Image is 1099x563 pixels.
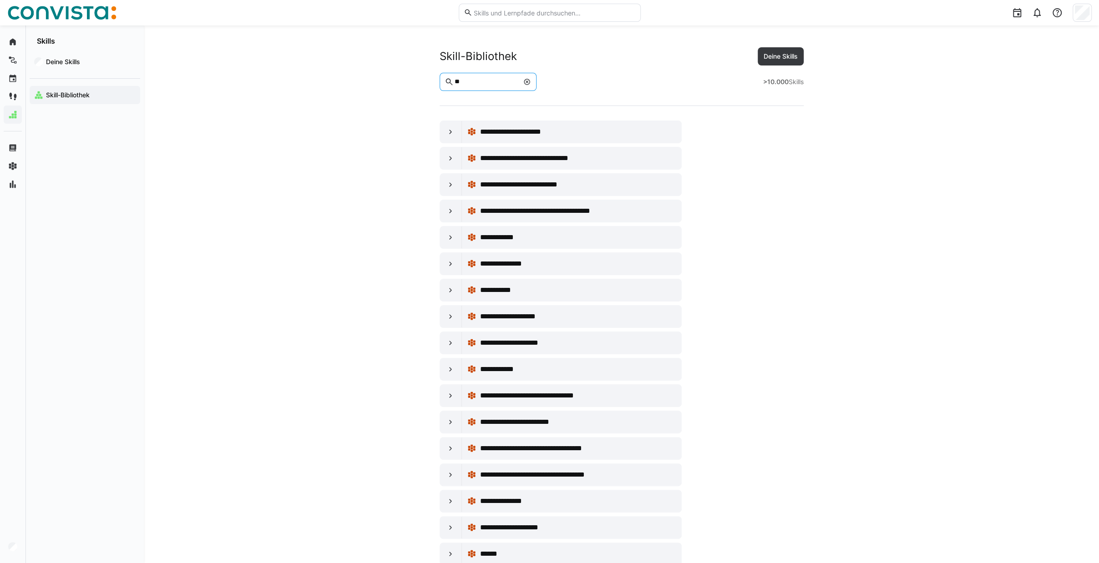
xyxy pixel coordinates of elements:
[472,9,635,17] input: Skills und Lernpfade durchsuchen…
[763,77,804,86] div: Skills
[763,78,789,85] strong: >10.000
[758,47,804,65] button: Deine Skills
[440,50,517,63] div: Skill-Bibliothek
[762,52,799,61] span: Deine Skills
